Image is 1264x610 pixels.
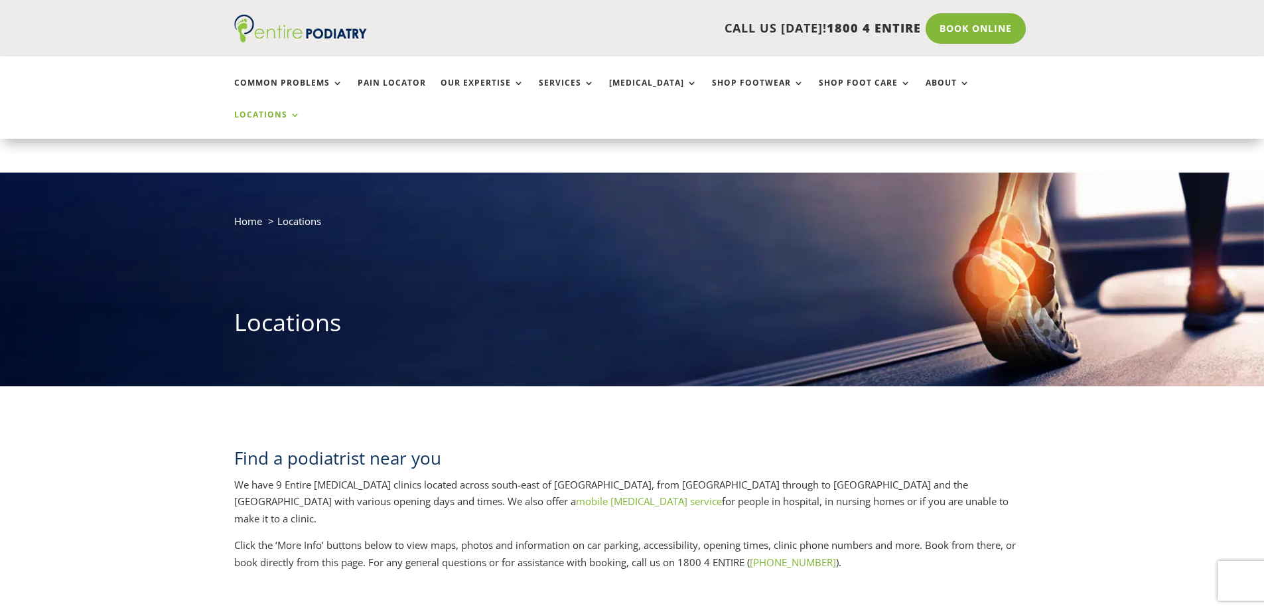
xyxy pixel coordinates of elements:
nav: breadcrumb [234,212,1030,240]
a: Pain Locator [358,78,426,107]
span: 1800 4 ENTIRE [827,20,921,36]
a: Shop Foot Care [819,78,911,107]
a: mobile [MEDICAL_DATA] service [576,495,722,508]
a: [PHONE_NUMBER] [750,556,836,569]
p: We have 9 Entire [MEDICAL_DATA] clinics located across south-east of [GEOGRAPHIC_DATA], from [GEO... [234,477,1030,538]
a: Common Problems [234,78,343,107]
h2: Find a podiatrist near you [234,446,1030,477]
img: logo (1) [234,15,367,42]
a: Book Online [926,13,1026,44]
a: Locations [234,110,301,139]
p: CALL US [DATE]! [418,20,921,37]
a: Shop Footwear [712,78,804,107]
a: Home [234,214,262,228]
a: [MEDICAL_DATA] [609,78,697,107]
span: Locations [277,214,321,228]
a: Entire Podiatry [234,32,367,45]
a: About [926,78,970,107]
h1: Locations [234,306,1030,346]
a: Services [539,78,595,107]
a: Our Expertise [441,78,524,107]
p: Click the ‘More Info’ buttons below to view maps, photos and information on car parking, accessib... [234,537,1030,571]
